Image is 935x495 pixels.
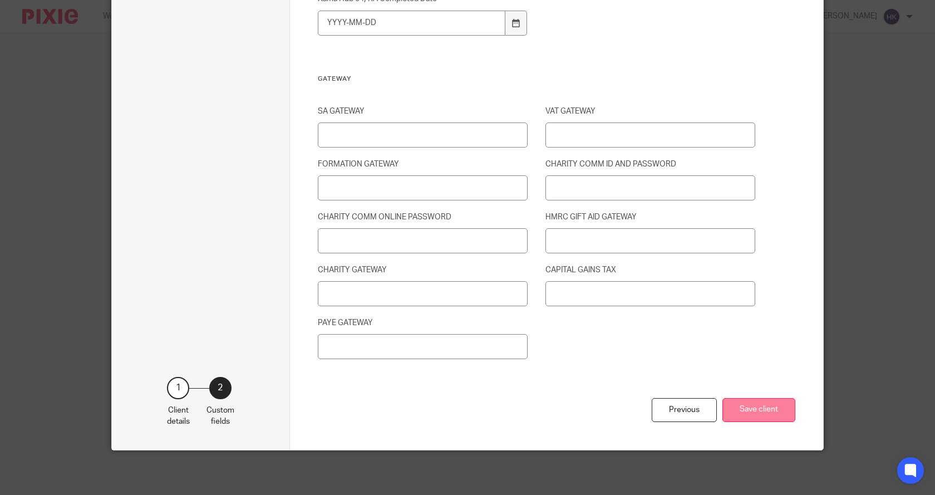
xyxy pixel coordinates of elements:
label: PAYE GATEWAY [318,317,528,329]
p: Client details [167,405,190,428]
button: Save client [722,398,795,422]
div: 2 [209,377,232,399]
label: VAT GATEWAY [545,106,756,117]
label: FORMATION GATEWAY [318,159,528,170]
div: Previous [652,398,717,422]
h3: GATEWAY [318,75,756,84]
label: CHARITY GATEWAY [318,264,528,276]
label: CAPITAL GAINS TAX [545,264,756,276]
p: Custom fields [206,405,234,428]
label: CHARITY COMM ONLINE PASSWORD [318,212,528,223]
input: YYYY-MM-DD [318,11,506,36]
label: CHARITY COMM ID AND PASSWORD [545,159,756,170]
div: 1 [167,377,189,399]
label: HMRC GIFT AID GATEWAY [545,212,756,223]
label: SA GATEWAY [318,106,528,117]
